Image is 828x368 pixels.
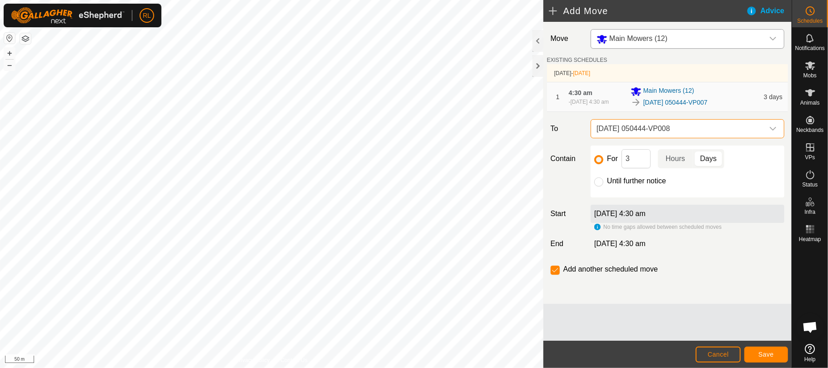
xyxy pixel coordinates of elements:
span: 4:30 am [569,89,592,96]
span: Status [802,182,818,187]
span: - [571,70,590,76]
span: Animals [800,100,820,106]
span: Schedules [797,18,823,24]
span: Cancel [708,351,729,358]
span: Mobs [803,73,817,78]
label: Move [547,29,587,49]
span: 2025-08-12 050444-VP008 [593,120,764,138]
span: 1 [556,93,560,101]
button: Save [744,347,788,363]
span: Neckbands [796,127,823,133]
button: Map Layers [20,33,31,44]
label: EXISTING SCHEDULES [547,56,607,64]
span: No time gaps allowed between scheduled moves [603,224,722,230]
button: + [4,48,15,59]
a: Help [792,340,828,366]
img: Gallagher Logo [11,7,125,24]
span: [DATE] 4:30 am [571,99,609,105]
label: Contain [547,153,587,164]
span: Notifications [795,45,825,51]
div: dropdown trigger [764,120,782,138]
span: VPs [805,155,815,160]
span: Main Mowers (12) [609,35,667,42]
span: Main Mowers (12) [643,86,694,97]
span: Heatmap [799,237,821,242]
span: Infra [804,209,815,215]
label: Start [547,208,587,219]
label: End [547,238,587,249]
a: Privacy Policy [236,356,270,364]
a: Open chat [797,313,824,341]
label: [DATE] 4:30 am [594,210,646,217]
span: Days [700,153,717,164]
a: [DATE] 050444-VP007 [643,98,708,107]
span: [DATE] [554,70,572,76]
div: - [569,98,609,106]
span: [DATE] 4:30 am [594,240,646,247]
label: To [547,119,587,138]
span: Main Mowers [593,30,764,48]
button: Reset Map [4,33,15,44]
span: Help [804,357,816,362]
button: Cancel [696,347,741,363]
label: For [607,155,618,162]
label: Until further notice [607,177,666,185]
span: Save [758,351,774,358]
div: Advice [746,5,792,16]
span: [DATE] [573,70,590,76]
label: Add another scheduled move [563,266,658,273]
div: dropdown trigger [764,30,782,48]
span: 3 days [764,93,783,101]
a: Contact Us [281,356,307,364]
span: RL [143,11,151,20]
h2: Add Move [549,5,746,16]
button: – [4,60,15,71]
img: To [631,97,642,108]
span: Hours [666,153,685,164]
